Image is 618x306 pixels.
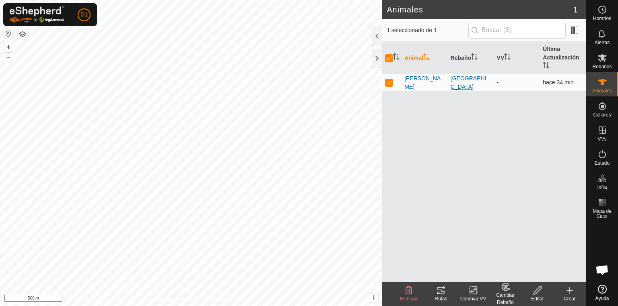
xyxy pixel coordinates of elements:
a: Política de Privacidad [149,296,196,303]
th: Animal [401,42,447,74]
a: Ayuda [586,282,618,304]
div: Crear [554,295,586,302]
input: Buscar (S) [468,22,566,39]
span: D1 [80,10,88,19]
button: Capas del Mapa [18,29,27,39]
p-sorticon: Activar para ordenar [423,55,430,61]
th: Rebaño [447,42,494,74]
span: VVs [597,137,606,141]
p-sorticon: Activar para ordenar [504,55,511,61]
span: Alertas [595,40,610,45]
span: 13 sept 2025, 15:04 [543,79,573,86]
th: Última Actualización [540,42,586,74]
div: Rutas [425,295,457,302]
span: 1 [573,4,578,16]
div: Editar [521,295,554,302]
th: VV [494,42,540,74]
a: Contáctenos [206,296,233,303]
span: Ayuda [595,296,609,301]
span: Horarios [593,16,611,21]
span: Estado [595,161,610,165]
p-sorticon: Activar para ordenar [393,55,400,61]
div: [GEOGRAPHIC_DATA] [451,74,490,91]
div: Cambiar Rebaño [489,292,521,306]
span: Collares [593,112,611,117]
span: Eliminar [400,296,417,302]
button: Restablecer Mapa [4,29,13,39]
span: Rebaños [592,64,612,69]
span: 1 seleccionado de 1 [387,26,468,35]
button: – [4,53,13,62]
span: Infra [597,185,607,190]
div: Chat abierto [590,258,614,282]
h2: Animales [387,5,573,14]
div: Cambiar VV [457,295,489,302]
button: + [4,42,13,52]
span: Mapa de Calor [588,209,616,218]
span: Animales [592,88,612,93]
span: [PERSON_NAME] [404,74,444,91]
p-sorticon: Activar para ordenar [471,55,478,61]
p-sorticon: Activar para ordenar [543,63,549,69]
span: i [373,294,375,301]
app-display-virtual-paddock-transition: - [497,79,499,86]
img: Logo Gallagher [10,6,64,23]
button: i [369,294,378,302]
